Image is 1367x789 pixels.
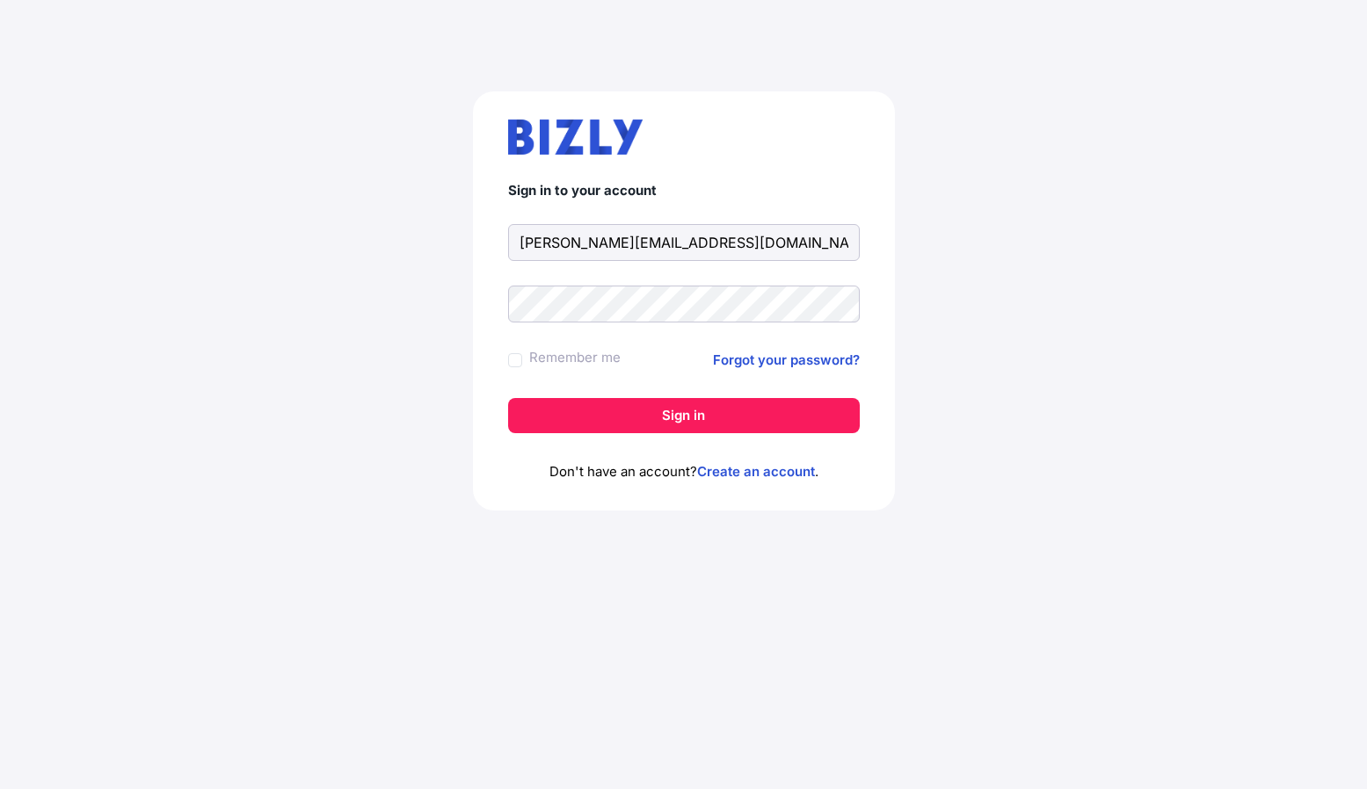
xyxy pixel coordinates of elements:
a: Create an account [697,463,815,480]
button: Sign in [508,398,860,433]
input: Email [508,224,860,261]
a: Forgot your password? [713,350,860,371]
img: bizly_logo.svg [508,119,644,155]
label: Remember me [529,347,621,368]
p: Don't have an account? . [508,461,860,482]
h4: Sign in to your account [508,183,860,199]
